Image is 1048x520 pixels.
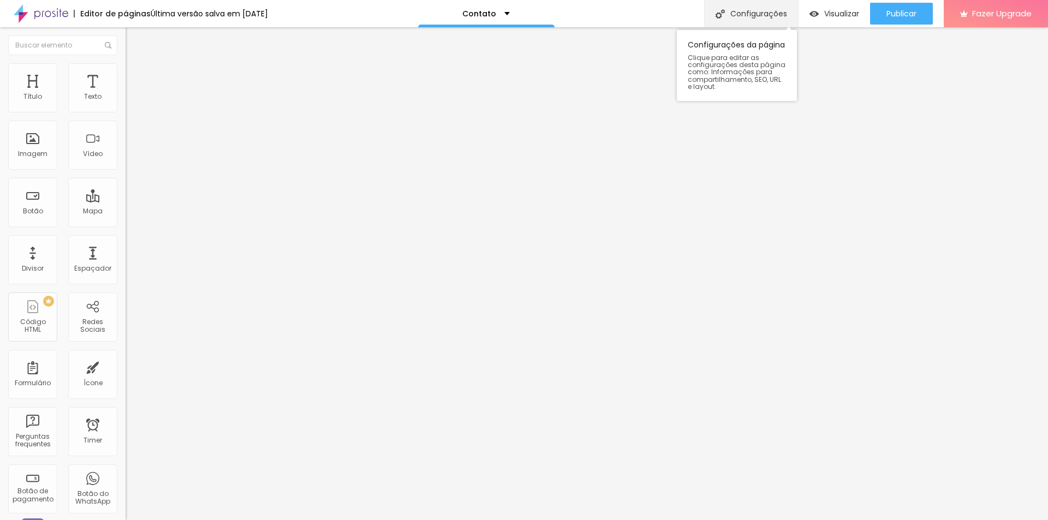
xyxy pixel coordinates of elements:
img: Icone [716,9,725,19]
div: Redes Sociais [71,318,114,334]
span: Fazer Upgrade [972,9,1032,18]
div: Título [23,93,42,100]
div: Vídeo [83,150,103,158]
div: Mapa [83,207,103,215]
div: Código HTML [11,318,54,334]
p: Contato [462,10,496,17]
input: Buscar elemento [8,35,117,55]
div: Última versão salva em [DATE] [151,10,268,17]
button: Visualizar [799,3,870,25]
div: Botão do WhatsApp [71,490,114,506]
div: Imagem [18,150,47,158]
div: Perguntas frequentes [11,433,54,449]
div: Botão [23,207,43,215]
div: Configurações da página [677,30,797,101]
span: Clique para editar as configurações desta página como: Informações para compartilhamento, SEO, UR... [688,54,786,90]
div: Formulário [15,379,51,387]
div: Botão de pagamento [11,487,54,503]
span: Publicar [886,9,916,18]
div: Ícone [84,379,103,387]
button: Publicar [870,3,933,25]
img: Icone [105,42,111,49]
div: Timer [84,437,102,444]
div: Texto [84,93,102,100]
div: Divisor [22,265,44,272]
img: view-1.svg [809,9,819,19]
iframe: Editor [126,27,1048,520]
div: Editor de páginas [74,10,151,17]
span: Visualizar [824,9,859,18]
div: Espaçador [74,265,111,272]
